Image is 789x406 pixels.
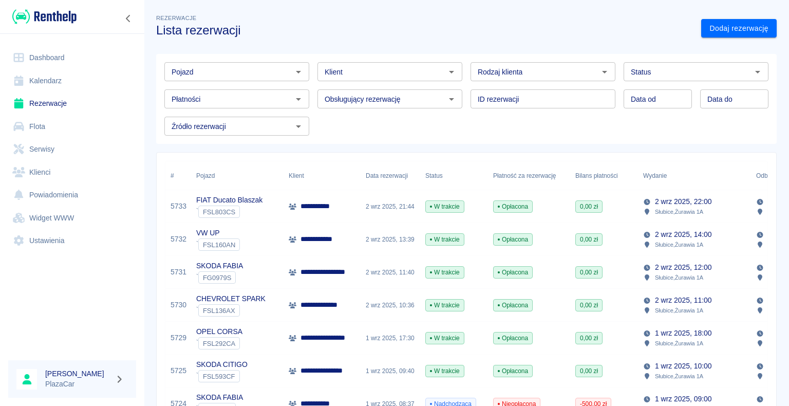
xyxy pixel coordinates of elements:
[196,271,243,284] div: `
[196,195,262,206] p: FIAT Ducato Blaszak
[361,355,420,387] div: 1 wrz 2025, 09:40
[655,295,711,306] p: 2 wrz 2025, 11:00
[171,234,186,245] a: 5732
[655,273,703,282] p: Słubice , Żurawia 1A
[643,161,667,190] div: Wydanie
[191,161,284,190] div: Pojazd
[576,202,602,211] span: 0,00 zł
[284,161,361,190] div: Klient
[750,65,765,79] button: Otwórz
[361,322,420,355] div: 1 wrz 2025, 17:30
[361,161,420,190] div: Data rezerwacji
[576,334,602,343] span: 0,00 zł
[8,138,136,161] a: Serwisy
[196,326,242,337] p: OPEL CORSA
[655,328,711,339] p: 1 wrz 2025, 18:00
[291,119,306,134] button: Otwórz
[638,161,751,190] div: Wydanie
[199,241,239,249] span: FSL160AN
[426,301,464,310] span: W trakcie
[199,340,239,347] span: FSL292CA
[494,334,532,343] span: Opłacona
[291,92,306,106] button: Otwórz
[756,161,775,190] div: Odbiór
[156,15,196,21] span: Rezerwacje
[570,161,638,190] div: Bilans płatności
[8,92,136,115] a: Rezerwacje
[45,368,111,379] h6: [PERSON_NAME]
[291,65,306,79] button: Otwórz
[171,333,186,343] a: 5729
[426,202,464,211] span: W trakcie
[494,366,532,376] span: Opłacona
[196,337,242,349] div: `
[655,306,703,315] p: Słubice , Żurawia 1A
[444,92,459,106] button: Otwórz
[196,261,243,271] p: SKODA FABIA
[655,207,703,216] p: Słubice , Żurawia 1A
[494,235,532,244] span: Opłacona
[655,262,711,273] p: 2 wrz 2025, 12:00
[361,223,420,256] div: 2 wrz 2025, 13:39
[196,304,266,317] div: `
[196,370,248,382] div: `
[361,256,420,289] div: 2 wrz 2025, 11:40
[199,307,239,315] span: FSL136AX
[426,334,464,343] span: W trakcie
[655,394,711,404] p: 1 wrz 2025, 09:00
[655,240,703,249] p: Słubice , Żurawia 1A
[426,366,464,376] span: W trakcie
[494,301,532,310] span: Opłacona
[12,8,77,25] img: Renthelp logo
[701,19,777,38] a: Dodaj rezerwację
[655,339,703,348] p: Słubice , Żurawia 1A
[196,228,240,238] p: VW UP
[8,183,136,207] a: Powiadomienia
[420,161,488,190] div: Status
[199,373,239,380] span: FSL593CF
[488,161,570,190] div: Płatność za rezerwację
[700,89,768,108] input: DD.MM.YYYY
[45,379,111,390] p: PlazaCar
[8,229,136,252] a: Ustawienia
[196,206,262,218] div: `
[171,201,186,212] a: 5733
[366,161,408,190] div: Data rezerwacji
[655,361,711,372] p: 1 wrz 2025, 10:00
[171,300,186,310] a: 5730
[575,161,618,190] div: Bilans płatności
[361,289,420,322] div: 2 wrz 2025, 10:36
[165,161,191,190] div: #
[8,8,77,25] a: Renthelp logo
[655,196,711,207] p: 2 wrz 2025, 22:00
[425,161,443,190] div: Status
[171,365,186,376] a: 5725
[426,268,464,277] span: W trakcie
[493,161,556,190] div: Płatność za rezerwację
[576,301,602,310] span: 0,00 zł
[171,161,174,190] div: #
[576,366,602,376] span: 0,00 zł
[196,238,240,251] div: `
[8,161,136,184] a: Klienci
[494,202,532,211] span: Opłacona
[655,229,711,240] p: 2 wrz 2025, 14:00
[196,392,243,403] p: SKODA FABIA
[444,65,459,79] button: Otwórz
[8,115,136,138] a: Flota
[597,65,612,79] button: Otwórz
[196,293,266,304] p: CHEVROLET SPARK
[121,12,136,25] button: Zwiń nawigację
[576,235,602,244] span: 0,00 zł
[199,208,239,216] span: FSL803CS
[199,274,235,282] span: FG0979S
[171,267,186,278] a: 5731
[576,268,602,277] span: 0,00 zł
[494,268,532,277] span: Opłacona
[289,161,304,190] div: Klient
[361,190,420,223] div: 2 wrz 2025, 21:44
[624,89,692,108] input: DD.MM.YYYY
[156,23,693,38] h3: Lista rezerwacji
[8,207,136,230] a: Widget WWW
[426,235,464,244] span: W trakcie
